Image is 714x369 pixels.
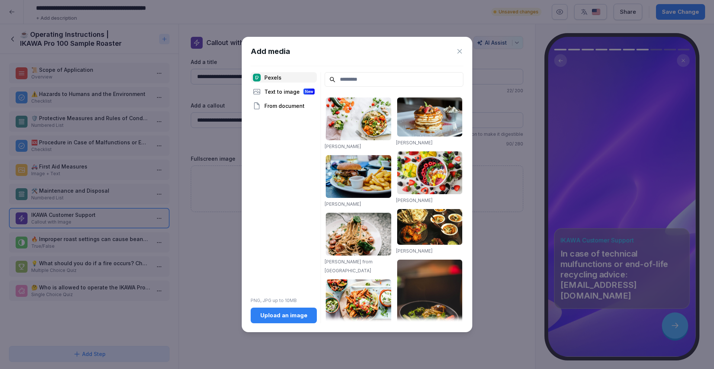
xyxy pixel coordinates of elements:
img: pexels-photo-1099680.jpeg [397,151,463,194]
div: New [303,89,315,94]
a: [PERSON_NAME] [396,198,432,203]
a: [PERSON_NAME] [396,248,432,254]
img: pexels-photo-70497.jpeg [326,155,391,198]
h1: Add media [251,46,290,57]
img: pexels.png [253,74,261,81]
div: Text to image [251,86,317,97]
img: pexels-photo-1279330.jpeg [326,213,391,256]
img: pexels-photo-842571.jpeg [397,260,463,359]
div: Upload an image [257,311,311,320]
a: [PERSON_NAME] [325,144,361,149]
a: [PERSON_NAME] [396,140,432,145]
div: Pexels [251,72,317,83]
button: Upload an image [251,308,317,323]
img: pexels-photo-376464.jpeg [397,97,463,137]
img: pexels-photo-958545.jpeg [397,209,463,245]
img: pexels-photo-1640772.jpeg [326,279,391,328]
img: pexels-photo-1640777.jpeg [326,97,391,140]
p: PNG, JPG up to 10MB [251,297,317,304]
a: [PERSON_NAME] [325,201,361,207]
a: [PERSON_NAME] from [GEOGRAPHIC_DATA] [325,259,373,273]
div: From document [251,100,317,111]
